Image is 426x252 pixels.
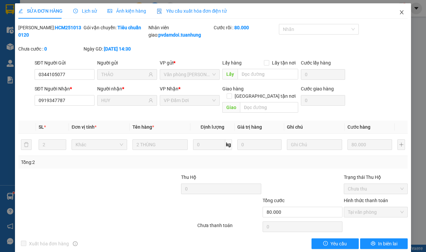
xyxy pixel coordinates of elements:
[72,124,97,130] span: Đơn vị tính
[18,8,63,14] span: SỬA ĐƠN HÀNG
[284,121,345,134] th: Ghi chú
[399,10,404,15] span: close
[344,174,408,181] div: Trạng thái Thu Hộ
[240,102,298,113] input: Dọc đường
[18,24,82,39] div: [PERSON_NAME]:
[148,24,212,39] div: Nhân viên giao:
[107,8,146,14] span: Ảnh kiện hàng
[214,24,278,31] div: Cước rồi :
[197,222,262,233] div: Chưa thanh toán
[148,72,153,77] span: user
[301,86,334,91] label: Cước giao hàng
[238,69,298,79] input: Dọc đường
[222,60,242,65] span: Lấy hàng
[158,32,201,38] b: pvdamdoi.tuanhung
[73,241,78,246] span: info-circle
[104,46,131,52] b: [DATE] 14:30
[84,45,147,53] div: Ngày GD:
[157,9,162,14] img: icon
[269,59,298,66] span: Lấy tận nơi
[18,9,23,13] span: edit
[157,8,227,14] span: Yêu cầu xuất hóa đơn điện tử
[164,95,216,105] span: VP Đầm Dơi
[21,139,32,150] button: delete
[44,46,47,52] b: 0
[225,139,232,150] span: kg
[348,207,404,217] span: Tại văn phòng
[371,241,375,246] span: printer
[101,97,147,104] input: Tên người nhận
[287,139,342,150] input: Ghi Chú
[222,102,240,113] span: Giao
[18,45,82,53] div: Chưa cước :
[117,25,141,30] b: Tiêu chuẩn
[360,238,408,249] button: printerIn biên lai
[97,85,157,92] div: Người nhận
[35,85,95,92] div: SĐT Người Nhận
[378,240,397,247] span: In biên lai
[222,69,238,79] span: Lấy
[101,71,147,78] input: Tên người gửi
[39,124,44,130] span: SL
[237,139,282,150] input: 0
[397,139,405,150] button: plus
[73,9,78,13] span: clock-circle
[263,198,285,203] span: Tổng cước
[392,3,411,22] button: Close
[97,59,157,66] div: Người gửi
[73,8,97,14] span: Lịch sử
[132,124,154,130] span: Tên hàng
[35,59,95,66] div: SĐT Người Gửi
[301,95,345,106] input: Cước giao hàng
[237,124,262,130] span: Giá trị hàng
[344,198,388,203] label: Hình thức thanh toán
[234,25,249,30] b: 80.000
[301,60,331,65] label: Cước lấy hàng
[348,184,404,194] span: Chưa thu
[347,139,392,150] input: 0
[222,86,244,91] span: Giao hàng
[132,139,188,150] input: VD: Bàn, Ghế
[330,240,347,247] span: Yêu cầu
[201,124,224,130] span: Định lượng
[160,86,178,91] span: VP Nhận
[323,241,328,246] span: exclamation-circle
[181,175,196,180] span: Thu Hộ
[347,124,370,130] span: Cước hàng
[26,240,72,247] span: Xuất hóa đơn hàng
[312,238,359,249] button: exclamation-circleYêu cầu
[160,59,220,66] div: VP gửi
[148,98,153,103] span: user
[76,140,123,150] span: Khác
[84,24,147,31] div: Gói vận chuyển:
[21,159,165,166] div: Tổng: 2
[164,69,216,79] span: Văn phòng Hồ Chí Minh
[301,69,345,80] input: Cước lấy hàng
[232,92,298,100] span: [GEOGRAPHIC_DATA] tận nơi
[107,9,112,13] span: picture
